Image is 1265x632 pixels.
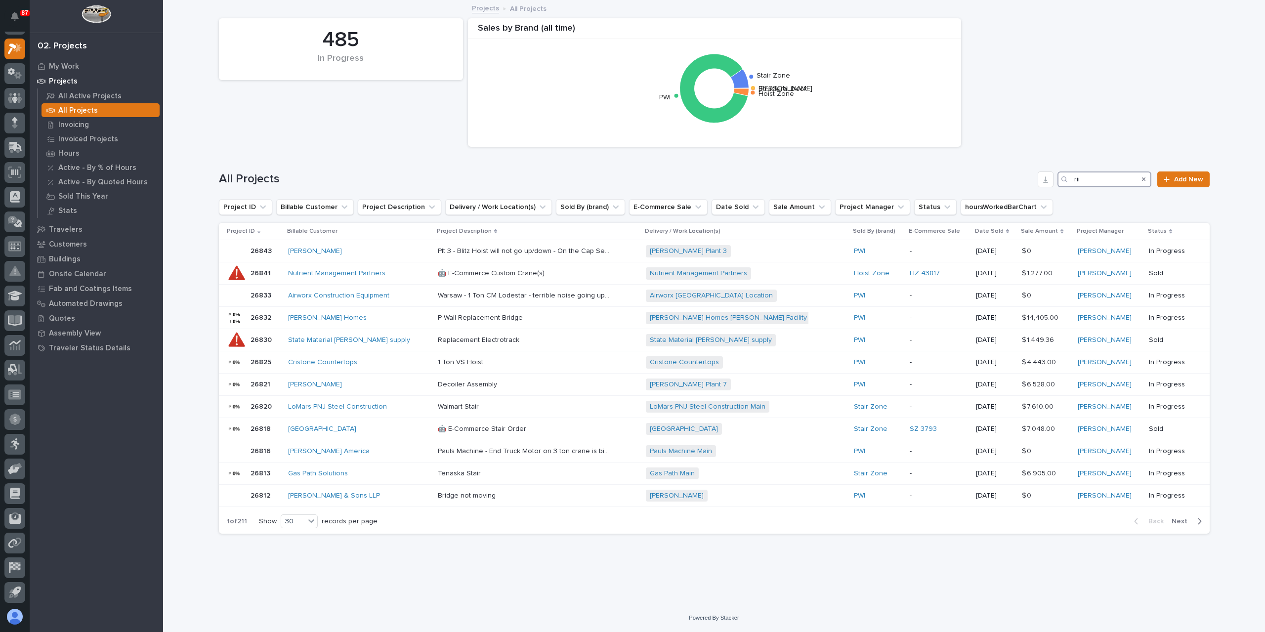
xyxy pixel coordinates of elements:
p: Sold By (brand) [853,226,895,237]
p: $ 14,405.00 [1022,312,1060,322]
a: [PERSON_NAME] [288,247,342,255]
p: - [910,380,968,389]
h1: All Projects [219,172,1034,186]
p: - [910,469,968,478]
a: [PERSON_NAME] Plant 3 [650,247,727,255]
a: PWI [854,492,865,500]
text: Stair Zone [757,72,790,79]
p: All Projects [58,106,98,115]
p: $ 0 [1022,290,1033,300]
p: - [910,492,968,500]
a: My Work [30,59,163,74]
p: 1 of 211 [219,509,255,534]
a: PWI [854,247,865,255]
p: [DATE] [976,403,1014,411]
a: [GEOGRAPHIC_DATA] [288,425,356,433]
p: Automated Drawings [49,299,123,308]
p: Quotes [49,314,75,323]
a: Invoiced Projects [38,132,163,146]
a: [PERSON_NAME] Homes [288,314,367,322]
a: All Projects [38,103,163,117]
a: LoMars PNJ Steel Construction [288,403,387,411]
a: [PERSON_NAME] [1078,403,1132,411]
p: 26818 [251,423,273,433]
a: State Material [PERSON_NAME] supply [650,336,772,344]
tr: 2684126841 Nutrient Management Partners 🤖 E-Commerce Custom Crane(s)🤖 E-Commerce Custom Crane(s) ... [219,262,1210,285]
tr: 2683326833 Airworx Construction Equipment Warsaw - 1 Ton CM Lodestar - terrible noise going up/do... [219,285,1210,307]
a: [PERSON_NAME] [1078,469,1132,478]
button: Project Manager [835,199,910,215]
button: Date Sold [712,199,765,215]
a: [PERSON_NAME] [1078,247,1132,255]
a: Nutrient Management Partners [288,269,385,278]
a: State Material [PERSON_NAME] supply [288,336,410,344]
a: Stair Zone [854,425,887,433]
tr: 2683226832 [PERSON_NAME] Homes P-Wall Replacement BridgeP-Wall Replacement Bridge [PERSON_NAME] H... [219,307,1210,329]
p: Buildings [49,255,81,264]
p: Invoicing [58,121,89,129]
p: [DATE] [976,247,1014,255]
p: $ 7,610.00 [1022,401,1055,411]
p: - [910,358,968,367]
p: Plt 3 - Blitz Hoist will not go up/down - On the Cap Set System with the Gate [438,245,613,255]
button: Next [1168,517,1210,526]
a: [PERSON_NAME] [1078,380,1132,389]
p: - [910,314,968,322]
a: [PERSON_NAME] [288,380,342,389]
a: [PERSON_NAME] Homes [PERSON_NAME] Facility [650,314,807,322]
p: [DATE] [976,358,1014,367]
a: Nutrient Management Partners [650,269,747,278]
p: - [910,403,968,411]
a: Quotes [30,311,163,326]
p: Bridge not moving [438,490,498,500]
p: 26816 [251,445,273,456]
a: SZ 3793 [910,425,937,433]
div: Notifications87 [12,12,25,28]
p: [DATE] [976,447,1014,456]
p: [DATE] [976,292,1014,300]
p: Sold [1149,269,1193,278]
a: PWI [854,447,865,456]
p: 1 Ton VS Hoist [438,356,485,367]
p: Customers [49,240,87,249]
tr: 2681226812 [PERSON_NAME] & Sons LLP Bridge not movingBridge not moving [PERSON_NAME] PWI -[DATE]$... [219,485,1210,507]
p: $ 0 [1022,490,1033,500]
p: Sold [1149,336,1193,344]
img: Workspace Logo [82,5,111,23]
p: Sold [1149,425,1193,433]
a: [PERSON_NAME] [1078,269,1132,278]
p: 🤖 E-Commerce Custom Crane(s) [438,267,547,278]
p: Onsite Calendar [49,270,106,279]
a: Hoist Zone [854,269,889,278]
p: E-Commerce Sale [909,226,960,237]
p: Project ID [227,226,255,237]
p: Hours [58,149,80,158]
a: [PERSON_NAME] & Sons LLP [288,492,380,500]
text: PWI [659,94,671,101]
button: Sold By (brand) [556,199,625,215]
a: Active - By Quoted Hours [38,175,163,189]
a: Gas Path Solutions [288,469,348,478]
p: [DATE] [976,380,1014,389]
tr: 2682126821 [PERSON_NAME] Decoiler AssemblyDecoiler Assembly [PERSON_NAME] Plant 7 PWI -[DATE]$ 6,... [219,374,1210,396]
a: Fab and Coatings Items [30,281,163,296]
p: Assembly View [49,329,101,338]
tr: 2681326813 Gas Path Solutions Tenaska StairTenaska Stair Gas Path Main Stair Zone -[DATE]$ 6,905.... [219,463,1210,485]
a: Projects [30,74,163,88]
p: Active - By % of Hours [58,164,136,172]
span: Add New [1174,176,1203,183]
p: Project Manager [1077,226,1124,237]
a: Projects [472,2,499,13]
button: E-Commerce Sale [629,199,708,215]
p: 26841 [251,267,273,278]
p: Project Description [437,226,492,237]
p: Tenaska Stair [438,467,483,478]
a: Invoicing [38,118,163,131]
p: In Progress [1149,469,1193,478]
p: - [910,336,968,344]
tr: 2684326843 [PERSON_NAME] Plt 3 - Blitz Hoist will not go up/down - On the Cap Set System with the... [219,240,1210,262]
a: Airworx Construction Equipment [288,292,389,300]
p: All Active Projects [58,92,122,101]
p: Walmart Stair [438,401,481,411]
p: - [910,292,968,300]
